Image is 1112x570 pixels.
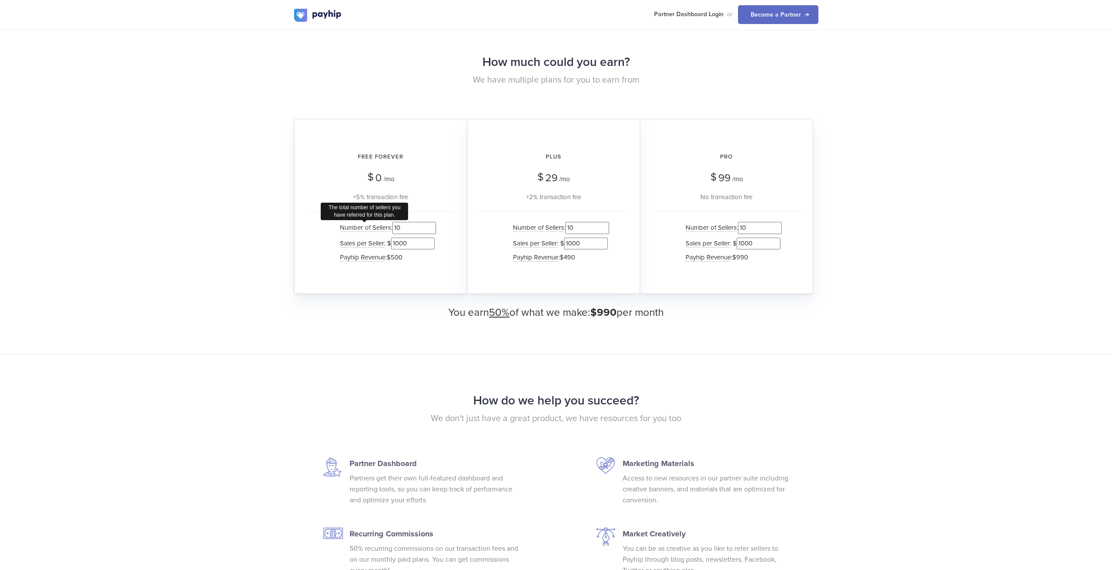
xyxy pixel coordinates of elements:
li: : $ [681,236,782,251]
p: Access to new resources in our partner suite including creative banners, and materials that are o... [623,473,793,506]
p: Market Creatively [623,528,793,540]
div: No transaction fee [652,192,800,202]
p: Marketing Materials [623,457,793,470]
a: Become a Partner [738,5,818,24]
li: : [509,251,609,264]
p: We don't just have a great product, we have resources for you too [294,412,818,425]
span: 0 [375,172,382,184]
img: free-trial-icon.svg [596,457,615,474]
span: Payhip Revenue [340,253,385,262]
span: 99 [718,172,731,184]
li: : [336,251,436,264]
li: : [681,251,782,264]
span: $490 [560,253,575,261]
div: The total number of sellers you have referred for this plan. [321,203,408,220]
li: : [681,220,782,235]
div: +2% transaction fee [480,192,627,202]
p: Partners get their own full-featured dashboard and reporting tools, so you can keep track of perf... [350,473,520,506]
span: Number of Sellers [686,224,737,232]
span: $990 [590,306,617,319]
u: 50% [489,306,509,319]
span: Sales per Seller [513,239,557,248]
h2: Pro [652,145,800,169]
h2: Plus [480,145,627,169]
h2: How do we help you succeed? [294,389,818,412]
span: /mo [559,175,570,183]
li: : [509,220,609,235]
span: /mo [384,175,395,183]
div: +5% transaction fee [307,192,455,202]
span: /mo [732,175,743,183]
span: $990 [732,253,748,261]
h3: You earn of what we make: per month [294,307,818,318]
li: : $ [509,236,609,251]
img: design-icon.svg [596,528,616,546]
span: Sales per Seller [686,239,730,248]
span: $ [537,168,544,187]
span: Number of Sellers [513,224,564,232]
img: logo.svg [294,9,342,22]
span: Payhip Revenue [686,253,731,262]
span: 29 [545,172,558,184]
h2: How much could you earn? [294,51,818,74]
p: We have multiple plans for you to earn from [294,74,818,86]
p: Partner Dashboard [350,457,520,470]
span: $ [710,168,717,187]
img: pwyw-icon.svg [323,528,343,539]
span: $ [367,168,374,187]
li: : $ [336,236,436,251]
span: Number of Sellers [340,224,391,232]
span: Sales per Seller [340,239,384,248]
h2: Free Forever [307,145,455,169]
p: Recurring Commissions [350,528,520,540]
span: Payhip Revenue [513,253,558,262]
span: $500 [387,253,402,261]
img: embed-memberships-icon.svg [323,457,341,476]
li: : [336,220,436,235]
